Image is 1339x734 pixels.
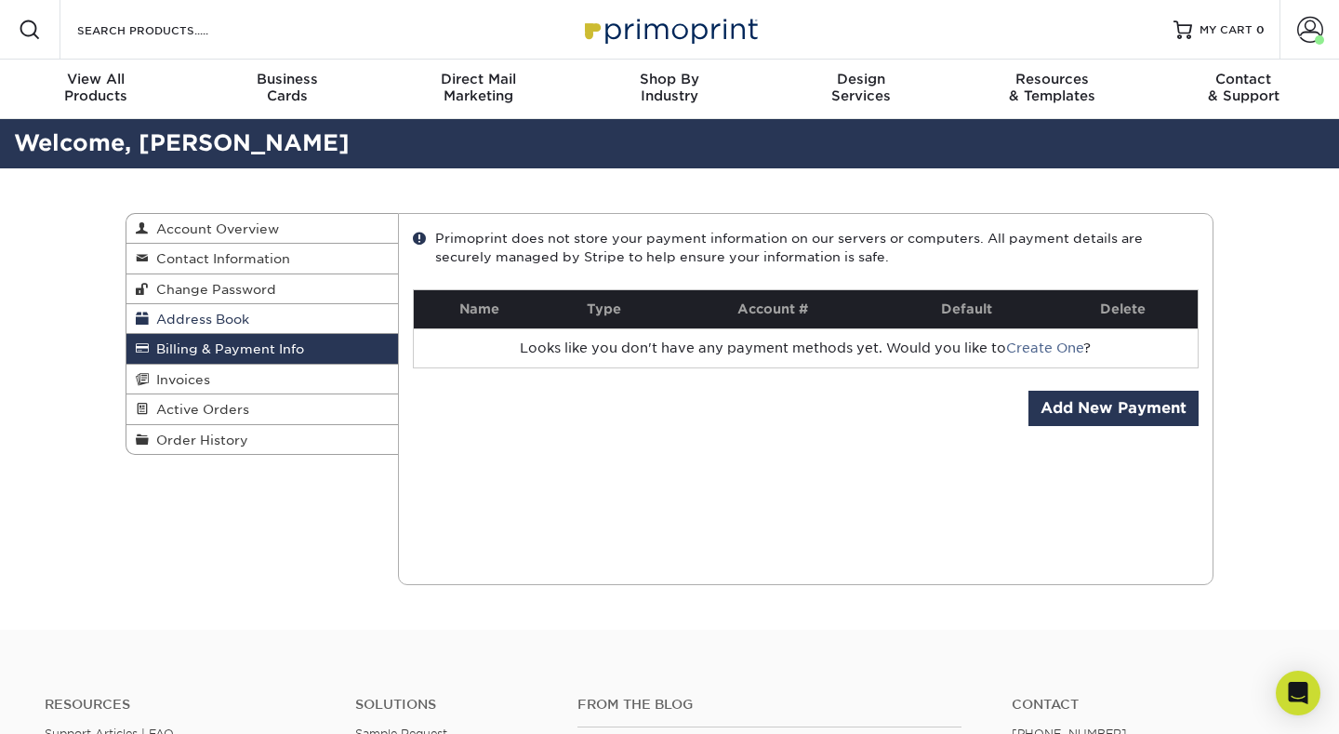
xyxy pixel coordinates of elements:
[5,677,158,727] iframe: Google Customer Reviews
[149,221,279,236] span: Account Overview
[126,365,398,394] a: Invoices
[957,71,1148,87] span: Resources
[149,402,249,417] span: Active Orders
[126,334,398,364] a: Billing & Payment Info
[577,697,962,713] h4: From the Blog
[1147,60,1339,119] a: Contact& Support
[574,71,765,104] div: Industry
[126,274,398,304] a: Change Password
[355,697,550,713] h4: Solutions
[1147,71,1339,87] span: Contact
[75,19,257,41] input: SEARCH PRODUCTS.....
[414,328,1199,367] td: Looks like you don't have any payment methods yet. Would you like to ?
[382,71,574,104] div: Marketing
[126,394,398,424] a: Active Orders
[884,290,1049,328] th: Default
[126,425,398,454] a: Order History
[1276,671,1320,715] div: Open Intercom Messenger
[126,244,398,274] a: Contact Information
[192,71,383,104] div: Cards
[1147,71,1339,104] div: & Support
[765,71,957,87] span: Design
[546,290,662,328] th: Type
[957,71,1148,104] div: & Templates
[1012,697,1294,713] a: Contact
[413,229,1200,267] div: Primoprint does not store your payment information on our servers or computers. All payment detai...
[382,60,574,119] a: Direct MailMarketing
[574,71,765,87] span: Shop By
[1006,340,1083,355] a: Create One
[574,60,765,119] a: Shop ByIndustry
[957,60,1148,119] a: Resources& Templates
[1256,23,1265,36] span: 0
[382,71,574,87] span: Direct Mail
[149,433,248,447] span: Order History
[149,372,210,387] span: Invoices
[149,251,290,266] span: Contact Information
[126,304,398,334] a: Address Book
[662,290,884,328] th: Account #
[192,71,383,87] span: Business
[149,312,249,327] span: Address Book
[45,697,327,713] h4: Resources
[149,282,276,297] span: Change Password
[149,341,304,356] span: Billing & Payment Info
[765,71,957,104] div: Services
[126,214,398,244] a: Account Overview
[765,60,957,119] a: DesignServices
[1049,290,1198,328] th: Delete
[1028,391,1199,426] a: Add New Payment
[192,60,383,119] a: BusinessCards
[1200,22,1253,38] span: MY CART
[577,9,762,49] img: Primoprint
[414,290,547,328] th: Name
